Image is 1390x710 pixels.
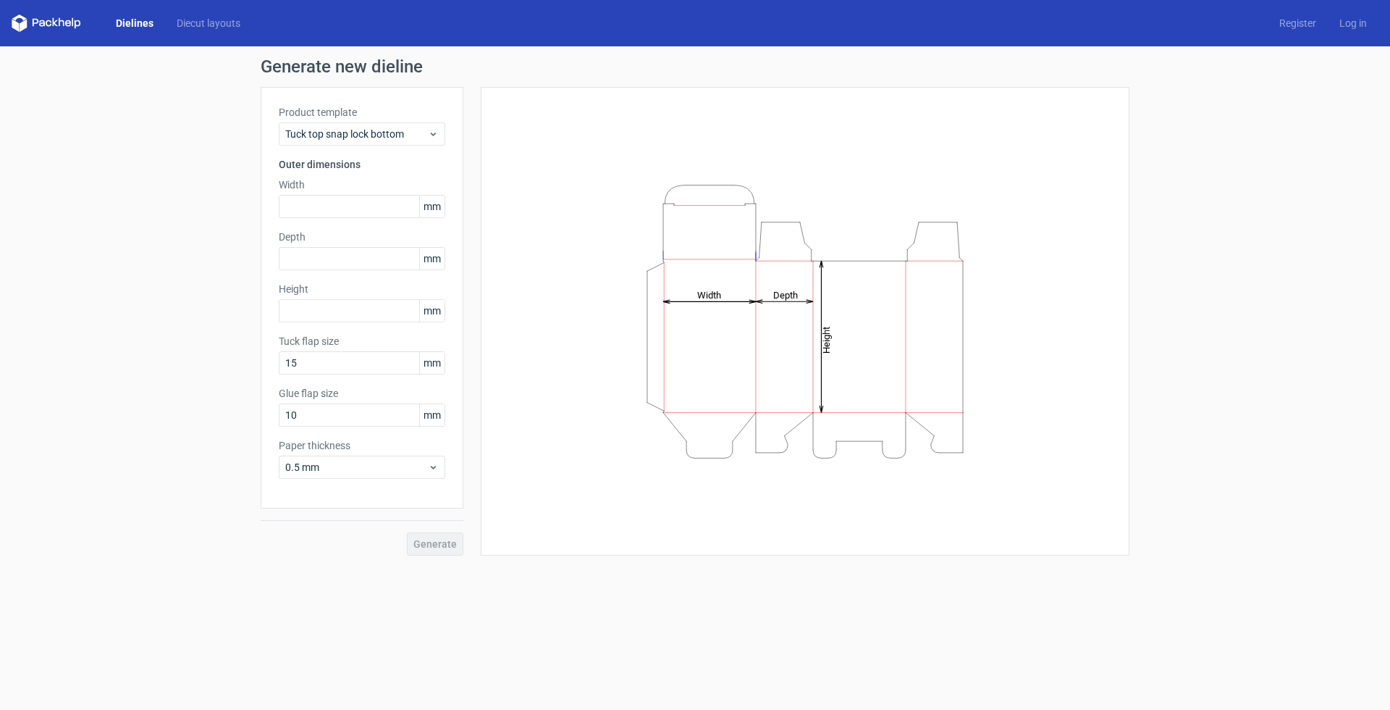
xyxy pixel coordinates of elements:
[773,289,798,300] tspan: Depth
[1328,16,1378,30] a: Log in
[419,248,445,270] span: mm
[821,326,832,353] tspan: Height
[279,334,445,348] label: Tuck flap size
[279,438,445,453] label: Paper thickness
[419,196,445,217] span: mm
[697,289,721,300] tspan: Width
[279,230,445,244] label: Depth
[279,177,445,192] label: Width
[419,352,445,374] span: mm
[261,58,1129,75] h1: Generate new dieline
[104,16,165,30] a: Dielines
[1268,16,1328,30] a: Register
[419,300,445,322] span: mm
[279,386,445,401] label: Glue flap size
[279,282,445,296] label: Height
[419,404,445,426] span: mm
[279,157,445,172] h3: Outer dimensions
[279,105,445,120] label: Product template
[285,460,428,475] span: 0.5 mm
[285,127,428,141] span: Tuck top snap lock bottom
[165,16,252,30] a: Diecut layouts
